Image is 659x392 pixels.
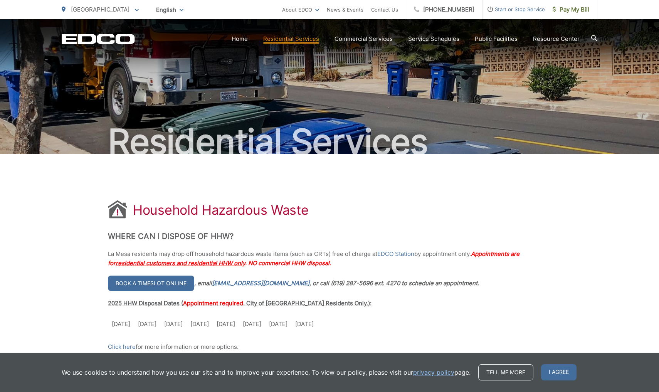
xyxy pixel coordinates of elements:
a: About EDCO [282,5,319,14]
em: , email , or call (619) 287-5696 ext. 4270 to schedule an appointment. [194,279,479,287]
p: La Mesa residents may drop off household hazardous waste items (such as CRTs) free of charge at b... [108,249,551,268]
td: [DATE] [160,316,187,333]
span: I agree [541,364,577,380]
span: Appointments are for . NO commercial HHW disposal. [108,250,519,267]
a: Book a timeslot online [108,276,194,291]
td: [DATE] [108,316,134,333]
span: residential customers and residential HHW only [116,259,245,267]
p: [DATE] [190,320,209,329]
a: privacy policy [413,368,454,377]
td: [DATE] [265,316,291,333]
p: for more information or more options. [108,342,551,352]
a: Service Schedules [408,34,459,44]
a: [EMAIL_ADDRESS][DOMAIN_NAME] [212,279,309,288]
td: [DATE] [291,316,318,333]
p: [DATE] [138,320,156,329]
h1: Household Hazardous Waste [133,202,309,218]
td: [DATE] [213,316,239,333]
a: Home [232,34,248,44]
a: Tell me more [478,364,533,380]
span: 2025 HHW Disposal Dates ( . City of [GEOGRAPHIC_DATA] Residents Only.): [108,299,372,307]
a: Resource Center [533,34,580,44]
span: Appointment required [183,299,243,307]
a: Residential Services [263,34,319,44]
span: [GEOGRAPHIC_DATA] [71,6,129,13]
a: Commercial Services [335,34,393,44]
td: [DATE] [239,316,265,333]
span: Pay My Bill [553,5,589,14]
a: Public Facilities [475,34,518,44]
h2: Residential Services [62,123,597,161]
a: EDCO Station [377,249,414,259]
p: We use cookies to understand how you use our site and to improve your experience. To view our pol... [62,368,471,377]
a: EDCD logo. Return to the homepage. [62,34,135,44]
a: Contact Us [371,5,398,14]
a: News & Events [327,5,363,14]
span: English [150,3,189,17]
a: Click here [108,342,136,352]
h2: Where Can I Dispose of HHW? [108,232,551,241]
